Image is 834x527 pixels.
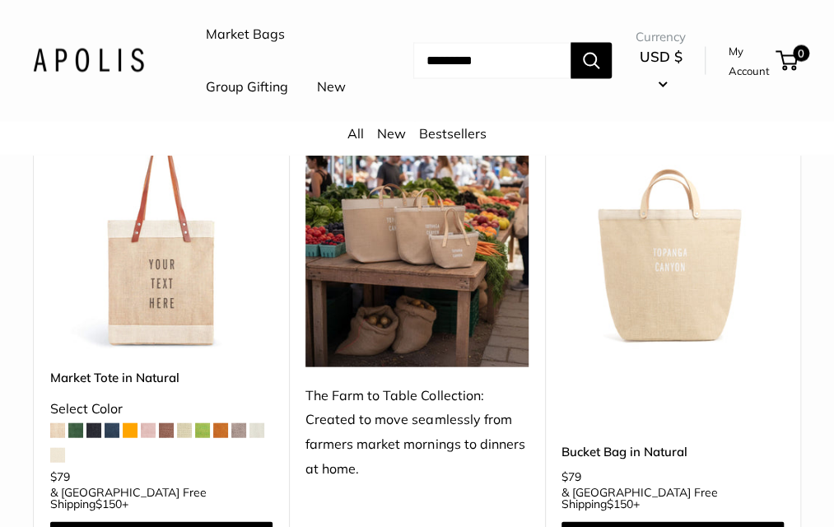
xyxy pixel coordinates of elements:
div: Select Color [50,397,273,422]
a: All [347,125,364,142]
span: Currency [636,26,686,49]
img: description_Make it yours with custom printed text. [50,129,273,352]
a: My Account [729,41,770,82]
span: $150 [96,497,122,511]
img: Bucket Bag in Natural [561,129,784,352]
a: Bestsellers [419,125,487,142]
a: New [377,125,406,142]
span: $79 [561,469,581,484]
img: The Farm to Table Collection: Created to move seamlessly from farmers market mornings to dinners ... [305,129,528,367]
img: Apolis [33,49,144,72]
a: Market Bags [206,22,285,47]
input: Search... [413,43,571,79]
span: 0 [793,45,809,62]
span: $79 [50,469,70,484]
a: Bucket Bag in NaturalBucket Bag in Natural [561,129,784,352]
a: New [317,75,346,100]
a: 0 [777,51,798,71]
button: USD $ [636,44,686,96]
span: $150 [607,497,633,511]
button: Search [571,43,612,79]
a: Bucket Bag in Natural [561,442,784,461]
a: description_Make it yours with custom printed text.Market Tote in Natural [50,129,273,352]
span: & [GEOGRAPHIC_DATA] Free Shipping + [50,487,273,510]
span: USD $ [640,48,683,65]
div: The Farm to Table Collection: Created to move seamlessly from farmers market mornings to dinners ... [305,384,528,483]
a: Group Gifting [206,75,288,100]
span: & [GEOGRAPHIC_DATA] Free Shipping + [561,487,784,510]
a: Market Tote in Natural [50,368,273,387]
